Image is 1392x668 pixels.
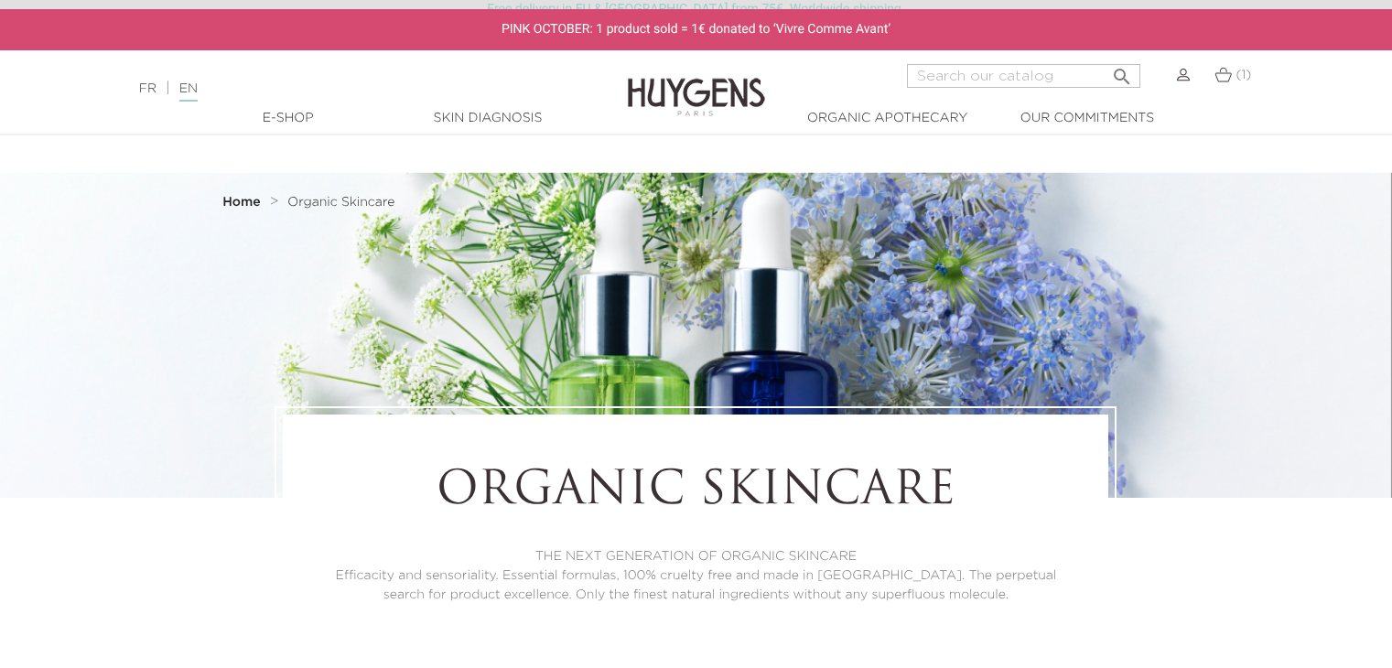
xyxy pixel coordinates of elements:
[996,109,1179,128] a: Our commitments
[179,82,198,102] a: EN
[396,109,579,128] a: Skin Diagnosis
[796,109,979,128] a: Organic Apothecary
[287,196,394,209] span: Organic Skincare
[222,196,261,209] strong: Home
[1111,60,1133,82] i: 
[1214,68,1252,82] a: (1)
[333,566,1058,605] p: Efficacity and sensoriality. Essential formulas, 100% cruelty free and made in [GEOGRAPHIC_DATA]....
[333,465,1058,520] h1: Organic Skincare
[1106,59,1138,83] button: 
[333,547,1058,566] p: THE NEXT GENERATION OF ORGANIC SKINCARE
[628,48,765,119] img: Huygens
[1236,69,1251,81] span: (1)
[222,195,264,210] a: Home
[139,82,156,95] a: FR
[287,195,394,210] a: Organic Skincare
[197,109,380,128] a: E-Shop
[130,78,567,100] div: |
[907,64,1140,88] input: Search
